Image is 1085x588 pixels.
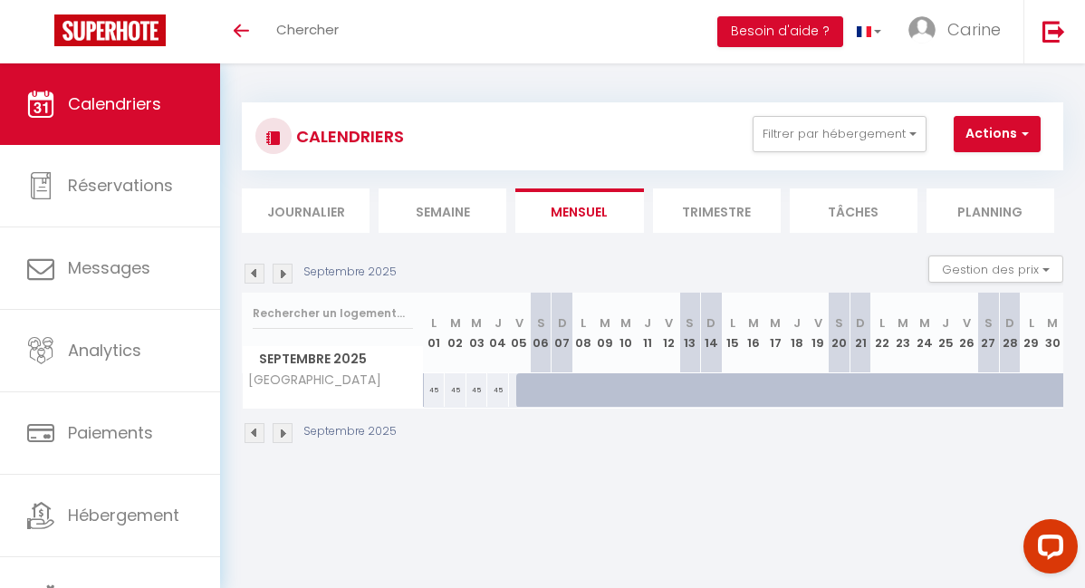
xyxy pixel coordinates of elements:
th: 06 [530,293,552,373]
th: 26 [956,293,978,373]
abbr: S [537,314,545,332]
th: 21 [850,293,871,373]
abbr: J [644,314,651,332]
abbr: V [814,314,822,332]
th: 29 [1021,293,1042,373]
img: logout [1042,20,1065,43]
abbr: J [942,314,949,332]
abbr: M [471,314,482,332]
li: Tâches [790,188,917,233]
abbr: D [558,314,567,332]
span: Chercher [276,20,339,39]
li: Planning [927,188,1054,233]
iframe: LiveChat chat widget [1009,512,1085,588]
abbr: S [686,314,694,332]
th: 07 [552,293,573,373]
abbr: V [515,314,523,332]
button: Filtrer par hébergement [753,116,927,152]
th: 15 [722,293,744,373]
th: 04 [487,293,509,373]
th: 14 [701,293,723,373]
span: [GEOGRAPHIC_DATA] [245,373,381,387]
th: 23 [893,293,915,373]
abbr: V [963,314,971,332]
button: Besoin d'aide ? [717,16,843,47]
abbr: M [620,314,631,332]
abbr: M [898,314,908,332]
img: ... [908,16,936,43]
th: 01 [424,293,446,373]
th: 18 [786,293,808,373]
th: 11 [637,293,658,373]
span: Messages [68,256,150,279]
div: 45 [487,373,509,407]
abbr: J [793,314,801,332]
th: 20 [829,293,850,373]
abbr: L [730,314,735,332]
abbr: L [431,314,437,332]
img: Super Booking [54,14,166,46]
span: Analytics [68,339,141,361]
div: 45 [466,373,488,407]
th: 16 [744,293,765,373]
th: 10 [615,293,637,373]
abbr: M [600,314,610,332]
th: 17 [764,293,786,373]
th: 09 [594,293,616,373]
span: Réservations [68,174,173,197]
abbr: J [494,314,502,332]
li: Trimestre [653,188,781,233]
span: Calendriers [68,92,161,115]
th: 19 [807,293,829,373]
button: Gestion des prix [928,255,1063,283]
th: 25 [936,293,957,373]
abbr: D [706,314,715,332]
li: Journalier [242,188,370,233]
th: 03 [466,293,488,373]
button: Actions [954,116,1041,152]
th: 28 [999,293,1021,373]
abbr: M [919,314,930,332]
th: 08 [572,293,594,373]
abbr: M [748,314,759,332]
th: 27 [978,293,1000,373]
abbr: M [770,314,781,332]
th: 30 [1042,293,1063,373]
span: Carine [947,18,1001,41]
abbr: D [856,314,865,332]
p: Septembre 2025 [303,264,397,281]
span: Hébergement [68,504,179,526]
abbr: M [1047,314,1058,332]
abbr: S [835,314,843,332]
div: 45 [445,373,466,407]
input: Rechercher un logement... [253,297,413,330]
li: Semaine [379,188,506,233]
div: 45 [424,373,446,407]
th: 22 [871,293,893,373]
th: 02 [445,293,466,373]
th: 24 [914,293,936,373]
li: Mensuel [515,188,643,233]
th: 12 [658,293,680,373]
abbr: L [581,314,586,332]
th: 05 [509,293,531,373]
th: 13 [679,293,701,373]
abbr: S [984,314,993,332]
abbr: L [879,314,885,332]
span: Paiements [68,421,153,444]
h3: CALENDRIERS [292,116,404,157]
span: Septembre 2025 [243,346,423,372]
abbr: L [1029,314,1034,332]
abbr: V [665,314,673,332]
abbr: M [450,314,461,332]
abbr: D [1005,314,1014,332]
p: Septembre 2025 [303,423,397,440]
